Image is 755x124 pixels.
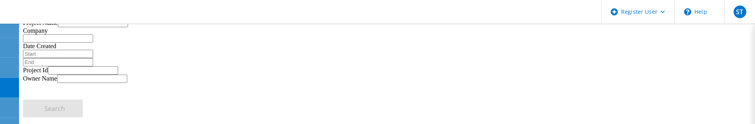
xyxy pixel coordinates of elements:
[736,9,743,15] span: ST
[23,58,93,66] input: End
[8,15,93,22] a: Live Optics Dashboard
[23,67,48,73] label: Project Id
[23,100,83,117] button: Search
[23,50,93,58] input: Start
[23,75,57,82] label: Owner Name
[23,27,48,34] label: Company
[44,104,65,113] span: Search
[684,8,691,15] svg: \n
[23,43,56,49] label: Date Created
